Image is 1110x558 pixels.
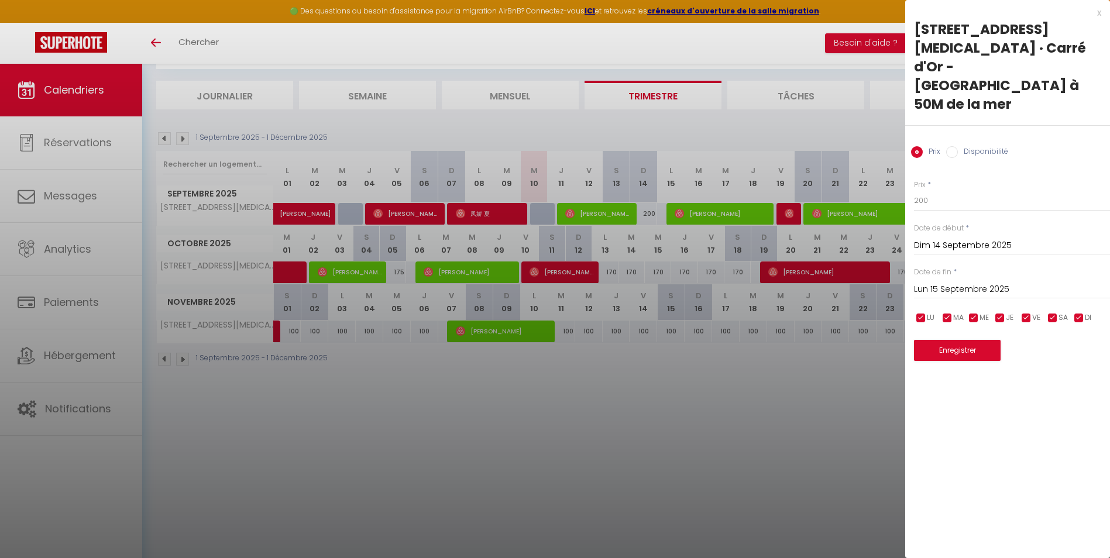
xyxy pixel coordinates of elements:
label: Prix [914,180,926,191]
button: Enregistrer [914,340,1001,361]
div: x [905,6,1101,20]
label: Date de fin [914,267,951,278]
label: Disponibilité [958,146,1008,159]
span: JE [1006,312,1013,323]
div: [STREET_ADDRESS][MEDICAL_DATA] · Carré d'Or - [GEOGRAPHIC_DATA] à 50M de la mer [914,20,1101,113]
span: VE [1032,312,1040,323]
span: DI [1085,312,1091,323]
span: SA [1059,312,1068,323]
label: Date de début [914,223,964,234]
label: Prix [923,146,940,159]
span: MA [953,312,964,323]
span: ME [980,312,989,323]
button: Ouvrir le widget de chat LiveChat [9,5,44,40]
span: LU [927,312,934,323]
